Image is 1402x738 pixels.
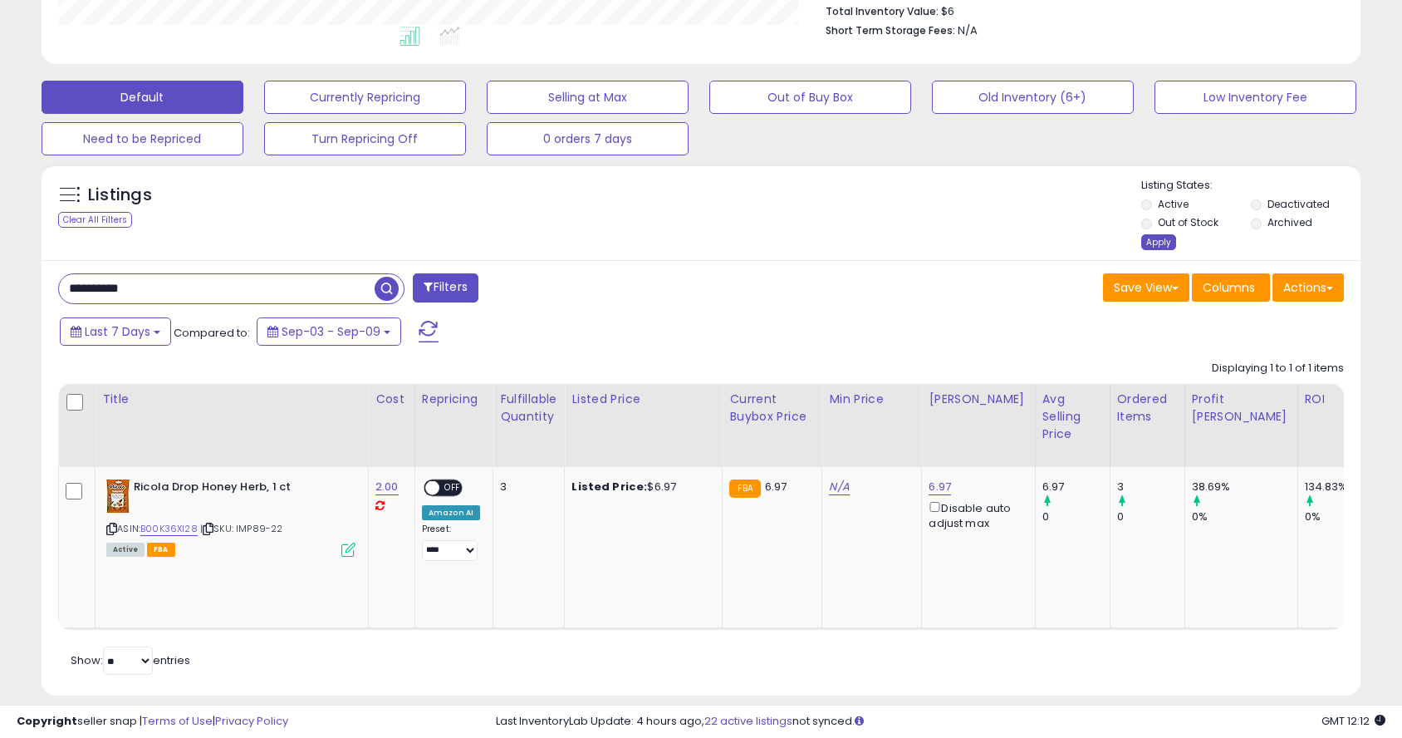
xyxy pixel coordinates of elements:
[958,22,978,38] span: N/A
[1158,197,1189,211] label: Active
[215,713,288,729] a: Privacy Policy
[1103,273,1189,302] button: Save View
[1321,713,1385,729] span: 2025-09-18 12:12 GMT
[42,81,243,114] button: Default
[704,713,792,729] a: 22 active listings
[140,522,198,536] a: B00K36XI28
[496,714,1385,730] div: Last InventoryLab Update: 4 hours ago, not synced.
[1203,279,1255,296] span: Columns
[106,480,355,555] div: ASIN:
[60,317,171,346] button: Last 7 Days
[88,184,152,207] h5: Listings
[1267,215,1312,229] label: Archived
[929,479,951,495] a: 6.97
[487,81,689,114] button: Selling at Max
[134,480,336,499] b: Ricola Drop Honey Herb, 1 ct
[1117,391,1178,426] div: Ordered Items
[487,122,689,155] button: 0 orders 7 days
[1141,234,1176,250] div: Apply
[1192,391,1291,426] div: Profit [PERSON_NAME]
[1158,215,1218,229] label: Out of Stock
[375,391,408,408] div: Cost
[932,81,1134,114] button: Old Inventory (6+)
[571,480,709,494] div: $6.97
[257,317,401,346] button: Sep-03 - Sep-09
[58,212,132,228] div: Clear All Filters
[422,505,480,520] div: Amazon AI
[571,391,715,408] div: Listed Price
[1042,509,1110,524] div: 0
[85,323,150,340] span: Last 7 Days
[439,481,466,495] span: OFF
[929,391,1027,408] div: [PERSON_NAME]
[1305,509,1372,524] div: 0%
[1154,81,1356,114] button: Low Inventory Fee
[1267,197,1330,211] label: Deactivated
[264,122,466,155] button: Turn Repricing Off
[147,543,175,557] span: FBA
[1042,480,1110,494] div: 6.97
[42,122,243,155] button: Need to be Repriced
[1042,391,1103,443] div: Avg Selling Price
[413,273,478,303] button: Filters
[729,480,760,498] small: FBA
[17,714,288,730] div: seller snap | |
[17,713,77,729] strong: Copyright
[422,524,480,561] div: Preset:
[500,480,551,494] div: 3
[829,391,914,408] div: Min Price
[264,81,466,114] button: Currently Repricing
[375,479,399,495] a: 2.00
[1192,480,1297,494] div: 38.69%
[422,391,486,408] div: Repricing
[1192,273,1270,302] button: Columns
[142,713,213,729] a: Terms of Use
[106,543,145,557] span: All listings currently available for purchase on Amazon
[102,391,361,408] div: Title
[826,4,939,18] b: Total Inventory Value:
[1305,480,1372,494] div: 134.83%
[829,479,849,495] a: N/A
[826,23,955,37] b: Short Term Storage Fees:
[1141,178,1360,194] p: Listing States:
[1117,480,1184,494] div: 3
[1305,391,1365,408] div: ROI
[1192,509,1297,524] div: 0%
[500,391,557,426] div: Fulfillable Quantity
[929,499,1022,531] div: Disable auto adjust max
[1272,273,1344,302] button: Actions
[709,81,911,114] button: Out of Buy Box
[200,522,283,535] span: | SKU: IMP89-22
[71,652,190,668] span: Show: entries
[174,325,250,341] span: Compared to:
[106,480,130,513] img: 51Ng2YfS3VL._SL40_.jpg
[282,323,380,340] span: Sep-03 - Sep-09
[571,479,647,494] b: Listed Price:
[729,391,815,426] div: Current Buybox Price
[765,479,787,494] span: 6.97
[1117,509,1184,524] div: 0
[1212,361,1344,376] div: Displaying 1 to 1 of 1 items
